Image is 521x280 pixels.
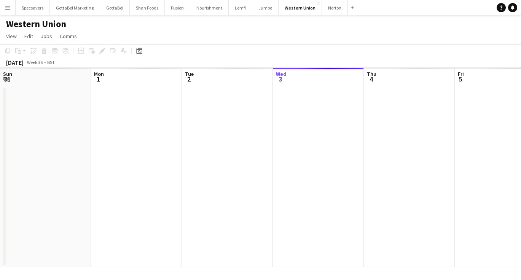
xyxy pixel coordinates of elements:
a: Jobs [38,31,55,41]
span: Sun [3,70,12,77]
a: View [3,31,20,41]
button: Western Union [279,0,322,15]
span: 31 [2,75,12,83]
h1: Western Union [6,18,66,30]
button: Specsavers [16,0,50,15]
span: Jobs [41,33,52,40]
button: GottaBe! Marketing [50,0,100,15]
span: Thu [367,70,376,77]
button: GottaBe! [100,0,130,15]
span: View [6,33,17,40]
button: Jumbo [252,0,279,15]
span: 5 [457,75,464,83]
a: Edit [21,31,36,41]
span: 4 [366,75,376,83]
button: Nourishment [190,0,229,15]
span: Mon [94,70,104,77]
span: 2 [184,75,194,83]
span: 3 [275,75,287,83]
span: Fri [458,70,464,77]
div: [DATE] [6,59,24,66]
button: Fusion [165,0,190,15]
button: Norton [322,0,348,15]
a: Comms [57,31,80,41]
span: 1 [93,75,104,83]
button: Shan Foods [130,0,165,15]
span: Wed [276,70,287,77]
div: BST [47,59,55,65]
span: Tue [185,70,194,77]
span: Edit [24,33,33,40]
button: Lemfi [229,0,252,15]
span: Comms [60,33,77,40]
span: Week 36 [25,59,44,65]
